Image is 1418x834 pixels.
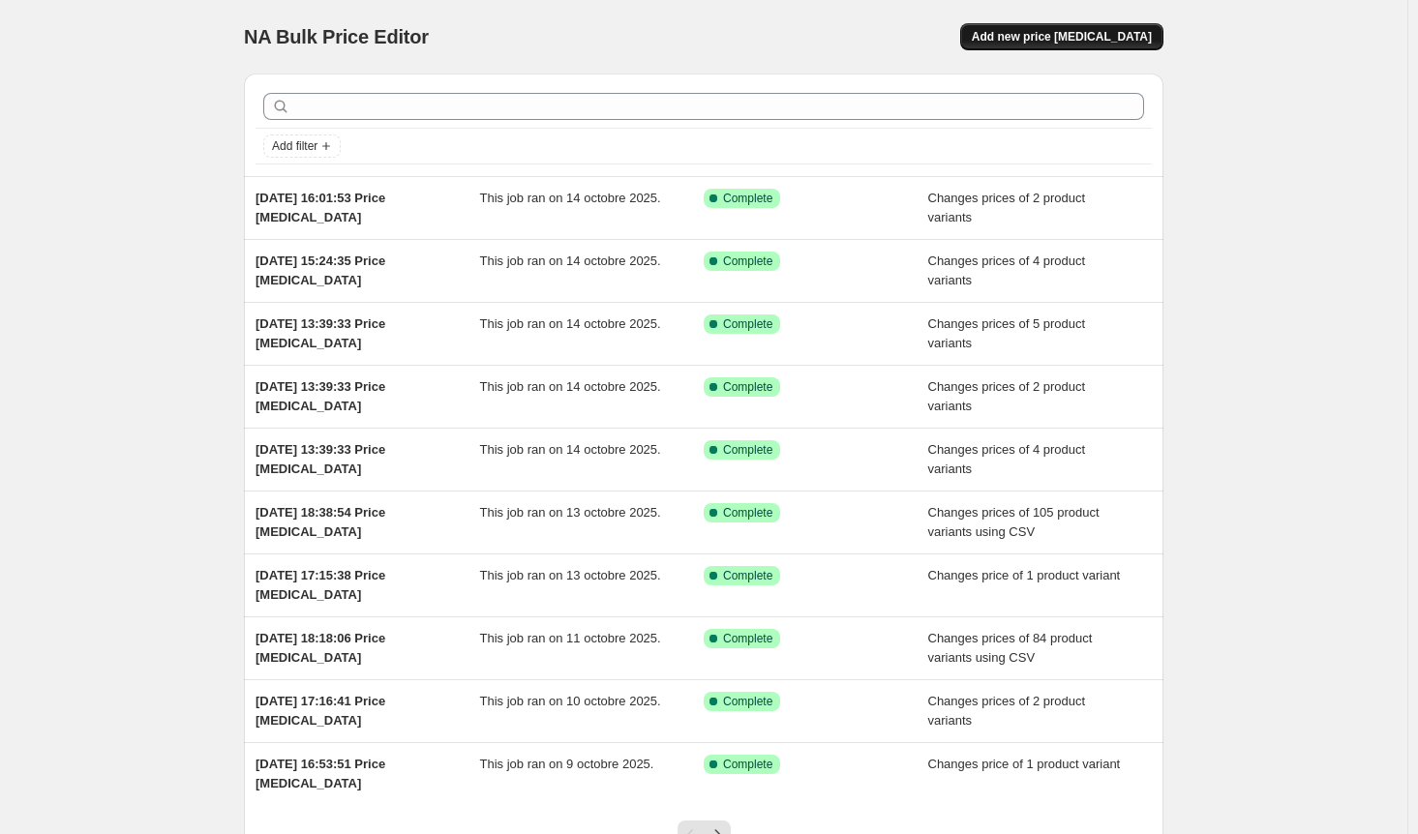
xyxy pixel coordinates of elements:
[960,23,1163,50] button: Add new price [MEDICAL_DATA]
[723,191,772,206] span: Complete
[244,26,429,47] span: NA Bulk Price Editor
[928,379,1086,413] span: Changes prices of 2 product variants
[256,694,385,728] span: [DATE] 17:16:41 Price [MEDICAL_DATA]
[480,379,661,394] span: This job ran on 14 octobre 2025.
[256,316,385,350] span: [DATE] 13:39:33 Price [MEDICAL_DATA]
[928,316,1086,350] span: Changes prices of 5 product variants
[256,442,385,476] span: [DATE] 13:39:33 Price [MEDICAL_DATA]
[480,316,661,331] span: This job ran on 14 octobre 2025.
[256,379,385,413] span: [DATE] 13:39:33 Price [MEDICAL_DATA]
[723,694,772,709] span: Complete
[480,505,661,520] span: This job ran on 13 octobre 2025.
[928,191,1086,224] span: Changes prices of 2 product variants
[928,505,1100,539] span: Changes prices of 105 product variants using CSV
[480,568,661,582] span: This job ran on 13 octobre 2025.
[723,379,772,395] span: Complete
[256,631,385,665] span: [DATE] 18:18:06 Price [MEDICAL_DATA]
[723,505,772,521] span: Complete
[928,253,1086,287] span: Changes prices of 4 product variants
[256,191,385,224] span: [DATE] 16:01:53 Price [MEDICAL_DATA]
[272,138,317,154] span: Add filter
[723,631,772,646] span: Complete
[256,505,385,539] span: [DATE] 18:38:54 Price [MEDICAL_DATA]
[263,134,341,158] button: Add filter
[723,316,772,332] span: Complete
[480,631,661,645] span: This job ran on 11 octobre 2025.
[480,442,661,457] span: This job ran on 14 octobre 2025.
[928,442,1086,476] span: Changes prices of 4 product variants
[256,757,385,790] span: [DATE] 16:53:51 Price [MEDICAL_DATA]
[480,694,661,708] span: This job ran on 10 octobre 2025.
[480,191,661,205] span: This job ran on 14 octobre 2025.
[972,29,1152,45] span: Add new price [MEDICAL_DATA]
[480,757,654,771] span: This job ran on 9 octobre 2025.
[723,757,772,772] span: Complete
[480,253,661,268] span: This job ran on 14 octobre 2025.
[928,568,1121,582] span: Changes price of 1 product variant
[256,568,385,602] span: [DATE] 17:15:38 Price [MEDICAL_DATA]
[928,694,1086,728] span: Changes prices of 2 product variants
[256,253,385,287] span: [DATE] 15:24:35 Price [MEDICAL_DATA]
[928,757,1121,771] span: Changes price of 1 product variant
[928,631,1093,665] span: Changes prices of 84 product variants using CSV
[723,568,772,583] span: Complete
[723,442,772,458] span: Complete
[723,253,772,269] span: Complete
